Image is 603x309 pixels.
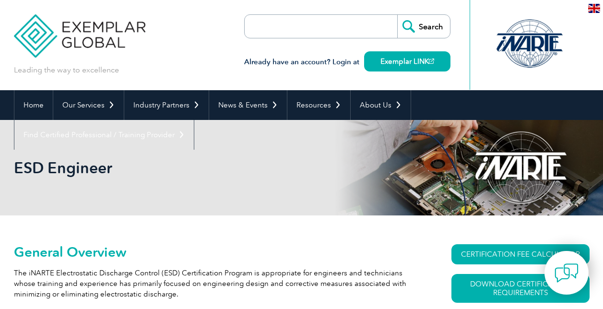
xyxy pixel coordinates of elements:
img: en [588,4,600,13]
a: Exemplar LINK [364,51,450,71]
img: contact-chat.png [555,261,579,285]
a: Download Certification Requirements [451,274,590,303]
h2: General Overview [14,244,417,260]
a: Find Certified Professional / Training Provider [14,120,194,150]
p: Leading the way to excellence [14,65,119,75]
a: About Us [351,90,411,120]
a: Industry Partners [124,90,209,120]
a: Resources [287,90,350,120]
a: Home [14,90,53,120]
a: Our Services [53,90,124,120]
input: Search [397,15,450,38]
h3: Already have an account? Login at [244,56,450,68]
a: CERTIFICATION FEE CALCULATOR [451,244,590,264]
h1: ESD Engineer [14,158,382,177]
img: open_square.png [429,59,434,64]
a: News & Events [209,90,287,120]
p: The iNARTE Electrostatic Discharge Control (ESD) Certification Program is appropriate for enginee... [14,268,417,299]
